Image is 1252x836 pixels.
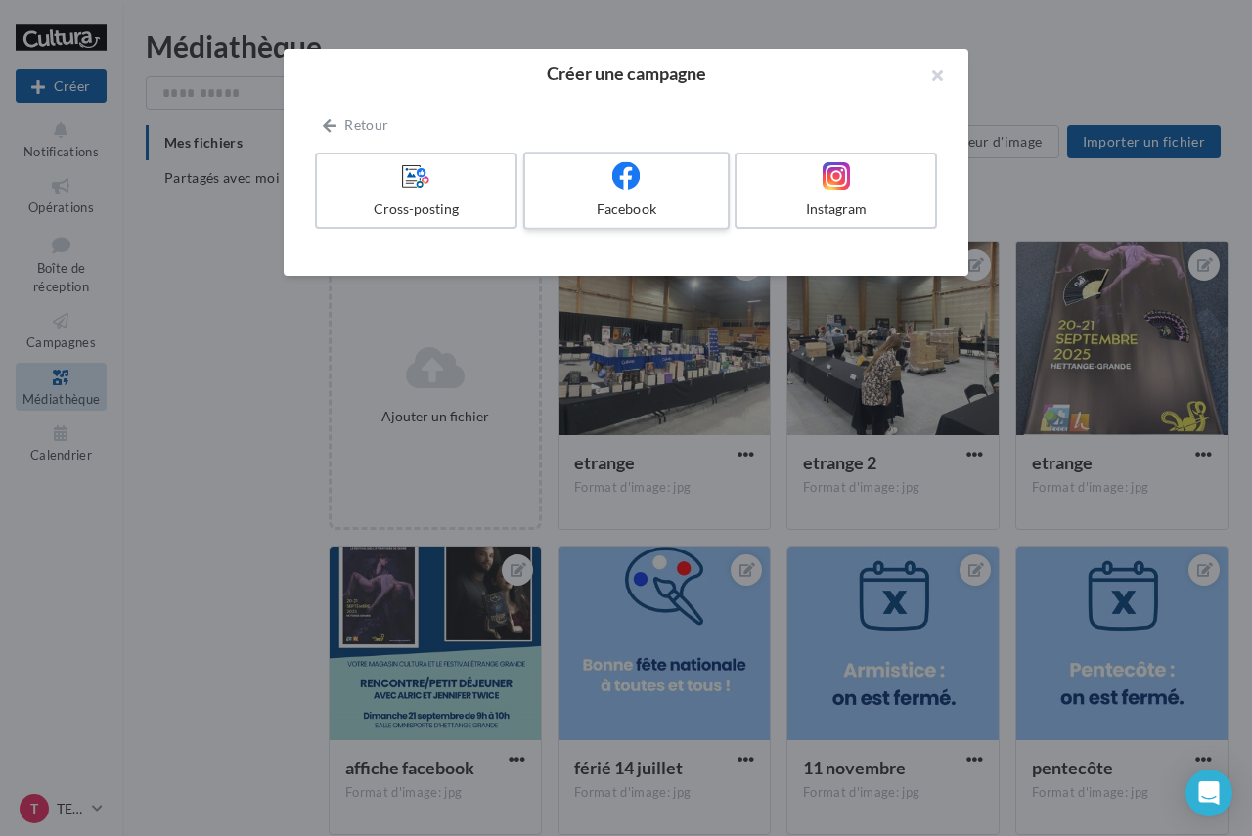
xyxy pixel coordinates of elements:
[325,199,508,219] div: Cross-posting
[315,65,937,82] h2: Créer une campagne
[1185,770,1232,816] div: Open Intercom Messenger
[533,199,719,219] div: Facebook
[744,199,927,219] div: Instagram
[315,113,396,137] button: Retour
